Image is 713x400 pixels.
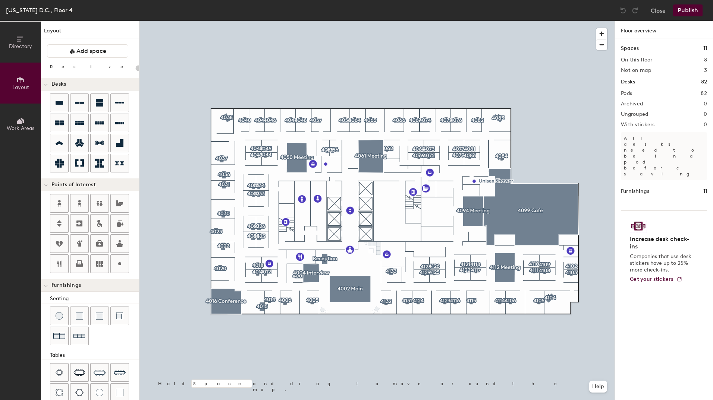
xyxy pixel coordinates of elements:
button: Cushion [70,307,89,325]
img: Undo [619,7,627,14]
button: Six seat table [70,363,89,382]
h2: 8 [704,57,707,63]
h2: 0 [704,111,707,117]
span: Layout [12,84,29,91]
button: Eight seat table [90,363,109,382]
h1: 82 [701,78,707,86]
span: Points of Interest [51,182,96,188]
p: Companies that use desk stickers have up to 25% more check-ins. [630,253,694,273]
img: Couch (x3) [73,330,85,342]
img: Couch (middle) [96,312,103,320]
h1: Floor overview [615,21,713,38]
img: Ten seat table [114,366,126,378]
img: Six seat round table [75,389,84,396]
h2: 0 [704,122,707,128]
h4: Increase desk check-ins [630,235,694,250]
span: Desks [51,81,66,87]
h2: 82 [701,91,707,96]
button: Four seat table [50,363,69,382]
h2: With stickers [621,122,655,128]
h2: Not on map [621,67,651,73]
a: Get your stickers [630,276,682,283]
button: Couch (x3) [70,327,89,345]
h2: Archived [621,101,643,107]
img: Four seat table [56,369,63,376]
img: Eight seat table [94,366,106,378]
img: Couch (corner) [116,312,123,320]
h1: Spaces [621,44,639,53]
h2: 0 [704,101,707,107]
h2: Ungrouped [621,111,648,117]
button: Couch (x2) [50,327,69,345]
span: Work Areas [7,125,34,131]
img: Stool [56,312,63,320]
button: Couch (corner) [110,307,129,325]
img: Six seat table [73,369,85,376]
img: Four seat round table [56,389,63,396]
div: [US_STATE] D.C., Floor 4 [6,6,73,15]
h1: Desks [621,78,635,86]
h1: Furnishings [621,187,649,196]
button: Stool [50,307,69,325]
img: Couch (x2) [53,330,65,342]
button: Help [589,381,607,393]
h2: On this floor [621,57,653,63]
div: Tables [50,351,139,359]
h1: 11 [703,44,707,53]
button: Publish [673,4,703,16]
div: Seating [50,295,139,303]
button: Add space [47,44,128,58]
div: Resize [50,64,132,70]
span: Furnishings [51,282,81,288]
span: Get your stickers [630,276,673,282]
img: Table (1x1) [116,389,123,396]
button: Ten seat table [110,363,129,382]
h2: 3 [704,67,707,73]
img: Cushion [76,312,83,320]
span: Directory [9,43,32,50]
h1: Layout [41,27,139,38]
img: Table (round) [96,389,103,396]
button: Close [651,4,666,16]
img: Redo [631,7,639,14]
h1: 11 [703,187,707,196]
img: Sticker logo [630,220,647,232]
h2: Pods [621,91,632,96]
span: Add space [76,47,106,55]
p: All desks need to be in a pod before saving [621,132,707,180]
button: Couch (middle) [90,307,109,325]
